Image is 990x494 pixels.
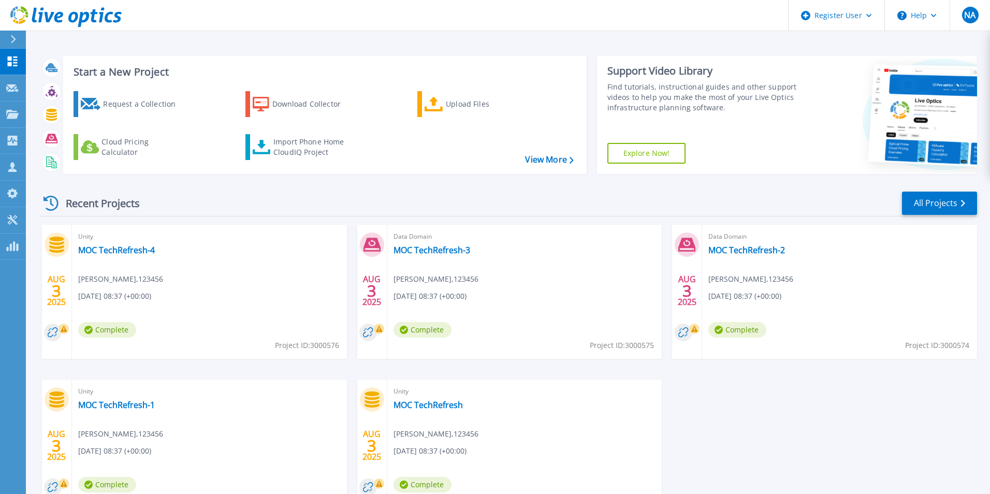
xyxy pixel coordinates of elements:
[417,91,533,117] a: Upload Files
[78,231,341,242] span: Unity
[101,137,184,157] div: Cloud Pricing Calculator
[905,340,969,351] span: Project ID: 3000574
[708,322,766,338] span: Complete
[394,445,467,457] span: [DATE] 08:37 (+00:00)
[40,191,154,216] div: Recent Projects
[708,245,785,255] a: MOC TechRefresh-2
[394,245,470,255] a: MOC TechRefresh-3
[52,286,61,295] span: 3
[708,273,793,285] span: [PERSON_NAME] , 123456
[78,290,151,302] span: [DATE] 08:37 (+00:00)
[902,192,977,215] a: All Projects
[708,231,971,242] span: Data Domain
[362,272,382,310] div: AUG 2025
[607,82,801,113] div: Find tutorials, instructional guides and other support videos to help you make the most of your L...
[394,231,656,242] span: Data Domain
[394,290,467,302] span: [DATE] 08:37 (+00:00)
[78,386,341,397] span: Unity
[682,286,692,295] span: 3
[52,441,61,450] span: 3
[590,340,654,351] span: Project ID: 3000575
[394,273,478,285] span: [PERSON_NAME] , 123456
[367,286,376,295] span: 3
[78,477,136,492] span: Complete
[78,445,151,457] span: [DATE] 08:37 (+00:00)
[394,428,478,440] span: [PERSON_NAME] , 123456
[607,143,686,164] a: Explore Now!
[74,66,573,78] h3: Start a New Project
[708,290,781,302] span: [DATE] 08:37 (+00:00)
[273,137,354,157] div: Import Phone Home CloudIQ Project
[245,91,361,117] a: Download Collector
[103,94,186,114] div: Request a Collection
[964,11,976,19] span: NA
[394,386,656,397] span: Unity
[607,64,801,78] div: Support Video Library
[78,400,155,410] a: MOC TechRefresh-1
[47,427,66,464] div: AUG 2025
[74,134,189,160] a: Cloud Pricing Calculator
[394,477,452,492] span: Complete
[525,155,573,165] a: View More
[47,272,66,310] div: AUG 2025
[78,428,163,440] span: [PERSON_NAME] , 123456
[394,322,452,338] span: Complete
[74,91,189,117] a: Request a Collection
[78,245,155,255] a: MOC TechRefresh-4
[446,94,529,114] div: Upload Files
[78,273,163,285] span: [PERSON_NAME] , 123456
[394,400,463,410] a: MOC TechRefresh
[362,427,382,464] div: AUG 2025
[275,340,339,351] span: Project ID: 3000576
[78,322,136,338] span: Complete
[367,441,376,450] span: 3
[677,272,697,310] div: AUG 2025
[272,94,355,114] div: Download Collector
